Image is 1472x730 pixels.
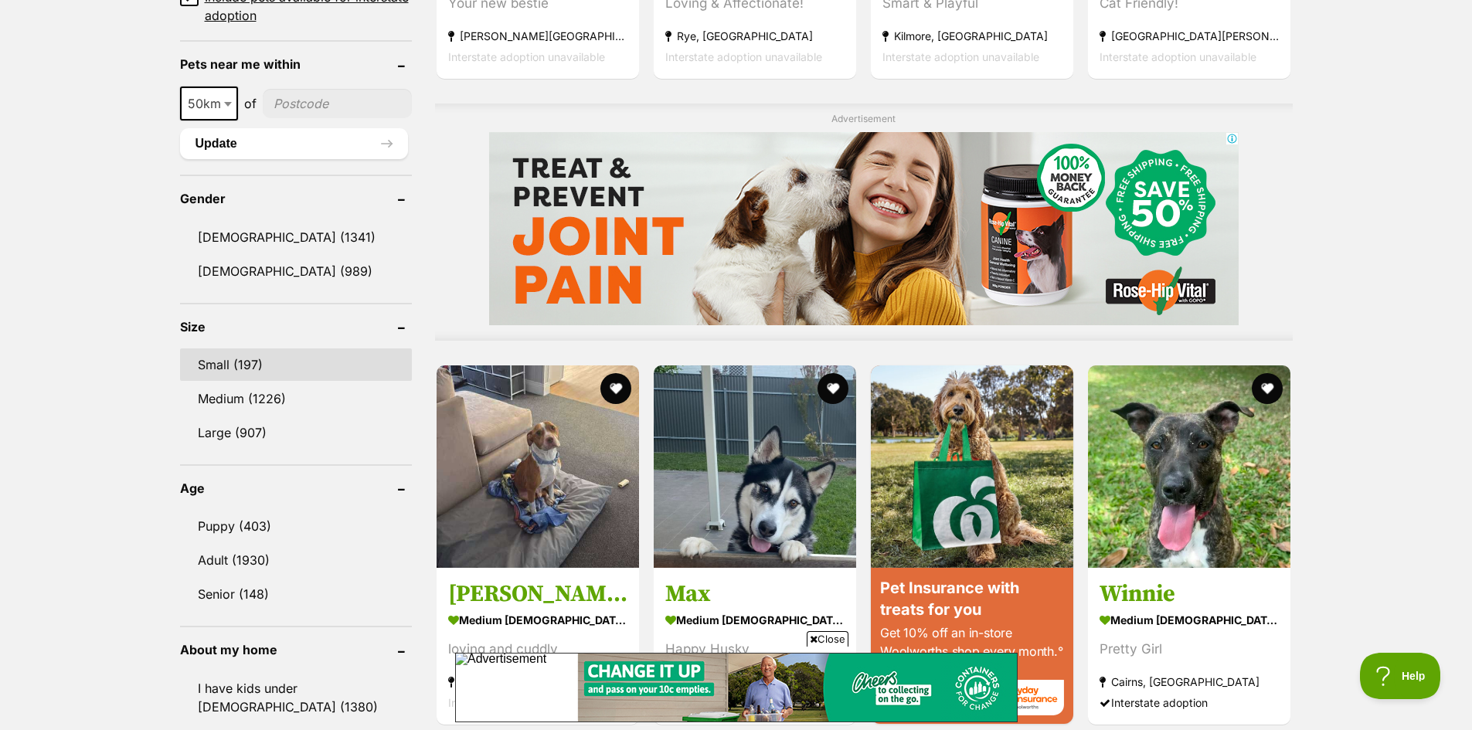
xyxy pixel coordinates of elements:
iframe: Help Scout Beacon - Open [1360,653,1441,699]
header: Size [180,320,412,334]
span: Close [807,631,848,647]
input: postcode [263,89,412,118]
header: About my home [180,643,412,657]
a: [DEMOGRAPHIC_DATA] (989) [180,255,412,287]
h3: Max [665,579,845,608]
span: Interstate adoption unavailable [448,695,605,708]
div: Advertisement [435,104,1293,341]
h3: [PERSON_NAME] [448,579,627,608]
iframe: Advertisement [489,132,1239,325]
iframe: Advertisement [455,653,1018,722]
span: Interstate adoption unavailable [1100,50,1256,63]
strong: [PERSON_NAME][GEOGRAPHIC_DATA], [GEOGRAPHIC_DATA] [448,25,627,46]
span: of [244,94,257,113]
button: favourite [818,373,848,404]
a: Winnie medium [DEMOGRAPHIC_DATA] Dog Pretty Girl Cairns, [GEOGRAPHIC_DATA] Interstate adoption [1088,567,1290,724]
strong: [GEOGRAPHIC_DATA], [GEOGRAPHIC_DATA] [448,671,627,691]
button: favourite [600,373,631,404]
a: [PERSON_NAME] medium [DEMOGRAPHIC_DATA] Dog loving and cuddly [GEOGRAPHIC_DATA], [GEOGRAPHIC_DATA... [437,567,639,724]
span: 50km [180,87,238,121]
span: 50km [182,93,236,114]
span: Interstate adoption unavailable [665,50,822,63]
strong: Kilmore, [GEOGRAPHIC_DATA] [882,25,1062,46]
a: I have kids under [DEMOGRAPHIC_DATA] (1380) [180,672,412,723]
img: Rocco - American Staffordshire Terrier Dog [437,365,639,568]
button: Update [180,128,408,159]
span: Interstate adoption unavailable [448,50,605,63]
h3: Winnie [1100,579,1279,608]
a: Senior (148) [180,578,412,610]
span: Interstate adoption unavailable [882,50,1039,63]
header: Age [180,481,412,495]
img: Winnie - American Staffordshire Terrier Dog [1088,365,1290,568]
strong: medium [DEMOGRAPHIC_DATA] Dog [448,608,627,630]
header: Pets near me within [180,57,412,71]
strong: Cairns, [GEOGRAPHIC_DATA] [1100,671,1279,691]
a: Adult (1930) [180,544,412,576]
img: Max - Siberian Husky Dog [654,365,856,568]
a: [DEMOGRAPHIC_DATA] (1341) [180,221,412,253]
a: Puppy (403) [180,510,412,542]
a: Small (197) [180,348,412,381]
a: Medium (1226) [180,382,412,415]
div: loving and cuddly [448,638,627,659]
div: Interstate adoption [1100,691,1279,712]
div: Happy Husky [665,638,845,659]
header: Gender [180,192,412,205]
strong: medium [DEMOGRAPHIC_DATA] Dog [1100,608,1279,630]
strong: [GEOGRAPHIC_DATA][PERSON_NAME][GEOGRAPHIC_DATA] [1100,25,1279,46]
button: favourite [1253,373,1283,404]
div: Pretty Girl [1100,638,1279,659]
strong: Rye, [GEOGRAPHIC_DATA] [665,25,845,46]
a: Large (907) [180,416,412,449]
strong: medium [DEMOGRAPHIC_DATA] Dog [665,608,845,630]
